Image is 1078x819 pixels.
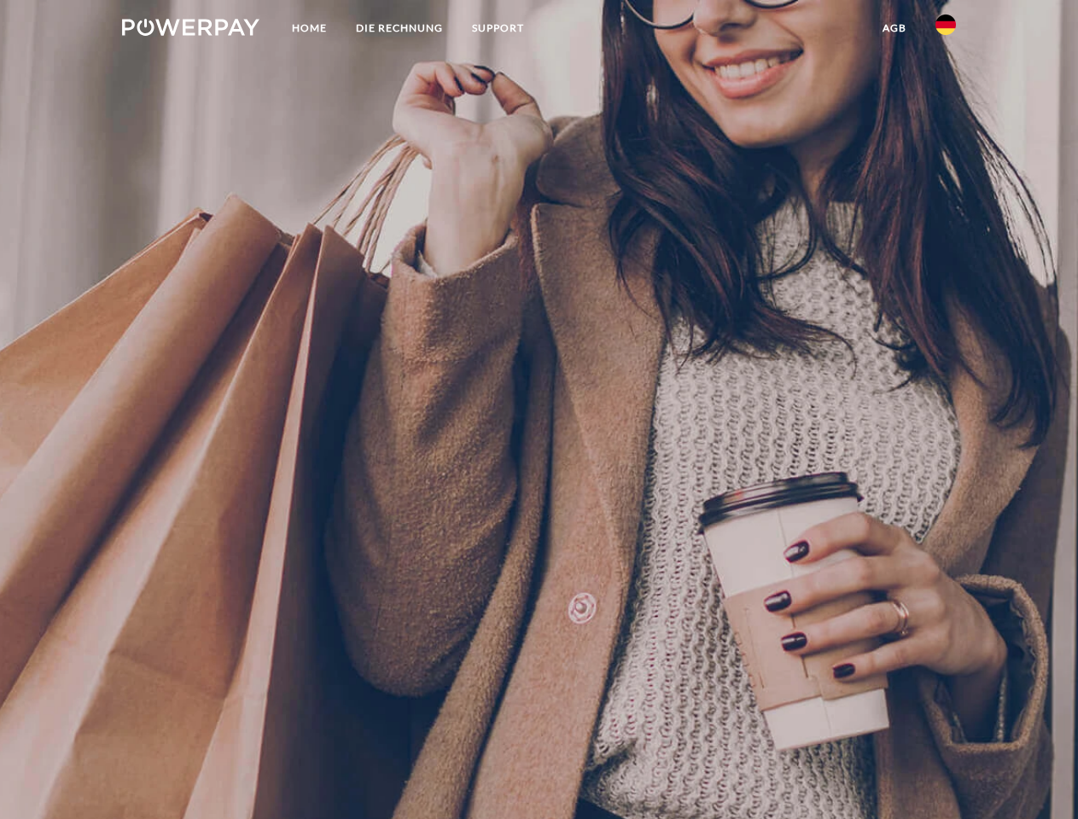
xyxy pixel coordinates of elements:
[868,13,921,44] a: agb
[935,15,956,35] img: de
[277,13,341,44] a: Home
[122,19,259,36] img: logo-powerpay-white.svg
[457,13,539,44] a: SUPPORT
[341,13,457,44] a: DIE RECHNUNG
